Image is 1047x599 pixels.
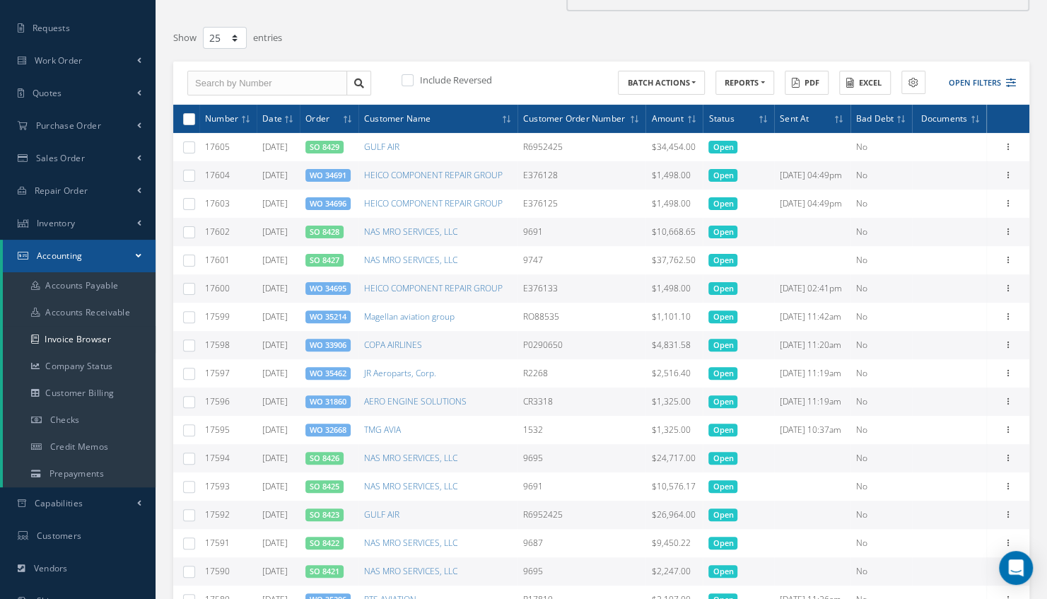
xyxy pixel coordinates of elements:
[645,190,703,218] td: $1,498.00
[364,367,436,379] a: JR Aeroparts, Corp.
[3,460,156,487] a: Prepayments
[645,501,703,529] td: $26,964.00
[708,480,737,493] span: Open
[310,396,346,407] a: WO 31860
[310,255,339,265] a: SO 8427
[3,434,156,460] a: Credit Memos
[774,161,850,190] td: [DATE] 04:49pm
[50,414,80,426] span: Checks
[37,250,83,262] span: Accounting
[205,141,230,153] span: 17605
[517,190,646,218] td: E376125
[645,529,703,557] td: $9,450.22
[205,452,230,464] span: 17594
[310,226,339,237] a: SO 8428
[645,218,703,246] td: $10,668.65
[310,198,346,209] a: WO 34696
[416,74,492,86] label: Include Reversed
[3,272,156,299] a: Accounts Payable
[850,529,913,557] td: No
[645,274,703,303] td: $1,498.00
[517,557,646,586] td: 9695
[850,388,913,416] td: No
[364,452,457,464] a: NAS MRO SERVICES, LLC
[708,141,737,153] span: Open
[50,441,109,453] span: Credit Memos
[205,282,230,294] span: 17600
[205,565,230,577] span: 17590
[645,331,703,359] td: $4,831.58
[517,133,646,161] td: R6952425
[364,395,467,407] a: AERO ENGINE SOLUTIONS
[257,529,300,557] td: [DATE]
[33,87,62,99] span: Quotes
[205,310,230,322] span: 17599
[310,509,339,520] a: SO 8423
[205,339,230,351] span: 17598
[517,161,646,190] td: E376128
[708,367,737,380] span: Open
[850,444,913,472] td: No
[310,311,346,322] a: WO 35214
[364,565,457,577] a: NAS MRO SERVICES, LLC
[850,274,913,303] td: No
[37,530,82,542] span: Customers
[205,480,230,492] span: 17593
[257,303,300,331] td: [DATE]
[205,537,230,549] span: 17591
[618,71,705,95] button: BATCH ACTIONS
[708,339,737,351] span: Open
[645,133,703,161] td: $34,454.00
[708,565,737,578] span: Open
[257,359,300,388] td: [DATE]
[645,161,703,190] td: $1,498.00
[33,22,70,34] span: Requests
[839,71,891,95] button: Excel
[257,416,300,444] td: [DATE]
[3,326,156,353] a: Invoice Browser
[257,444,300,472] td: [DATE]
[310,424,346,435] a: WO 32668
[36,120,101,132] span: Purchase Order
[205,226,230,238] span: 17602
[517,501,646,529] td: R6952425
[205,254,230,266] span: 17601
[517,416,646,444] td: 1532
[517,444,646,472] td: 9695
[523,111,625,124] span: Customer Order Number
[364,480,457,492] a: NAS MRO SERVICES, LLC
[850,501,913,529] td: No
[364,141,399,153] a: GULF AIR
[850,557,913,586] td: No
[774,388,850,416] td: [DATE] 11:19am
[257,331,300,359] td: [DATE]
[645,557,703,586] td: $2,247.00
[35,54,83,66] span: Work Order
[205,424,230,436] span: 17595
[364,254,457,266] a: NAS MRO SERVICES, LLC
[364,169,503,181] a: HEICO COMPONENT REPAIR GROUP
[645,303,703,331] td: $1,101.10
[310,170,346,180] a: WO 34691
[257,472,300,501] td: [DATE]
[34,562,68,574] span: Vendors
[257,501,300,529] td: [DATE]
[257,557,300,586] td: [DATE]
[364,537,457,549] a: NAS MRO SERVICES, LLC
[257,161,300,190] td: [DATE]
[850,416,913,444] td: No
[3,380,156,407] a: Customer Billing
[850,331,913,359] td: No
[3,353,156,380] a: Company Status
[651,111,683,124] span: Amount
[708,508,737,521] span: Open
[173,25,197,45] label: Show
[310,283,346,293] a: WO 34695
[517,218,646,246] td: 9691
[708,226,737,238] span: Open
[310,368,346,378] a: WO 35462
[3,407,156,434] a: Checks
[517,274,646,303] td: E376133
[310,481,339,492] a: SO 8425
[257,190,300,218] td: [DATE]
